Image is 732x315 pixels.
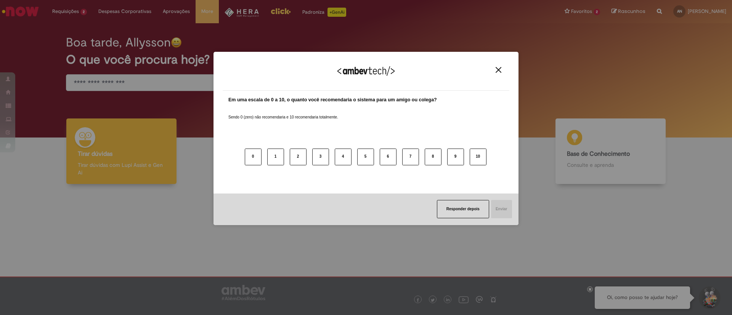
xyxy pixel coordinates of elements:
button: 6 [380,149,396,165]
button: 5 [357,149,374,165]
button: 10 [470,149,486,165]
button: 1 [267,149,284,165]
button: 7 [402,149,419,165]
button: 9 [447,149,464,165]
label: Sendo 0 (zero) não recomendaria e 10 recomendaria totalmente. [228,106,338,120]
button: Responder depois [437,200,489,218]
button: 4 [335,149,352,165]
img: Close [496,67,501,73]
button: 3 [312,149,329,165]
button: 2 [290,149,307,165]
button: 8 [425,149,441,165]
label: Em uma escala de 0 a 10, o quanto você recomendaria o sistema para um amigo ou colega? [228,96,437,104]
button: Close [493,67,504,73]
button: 0 [245,149,262,165]
img: Logo Ambevtech [337,66,395,76]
